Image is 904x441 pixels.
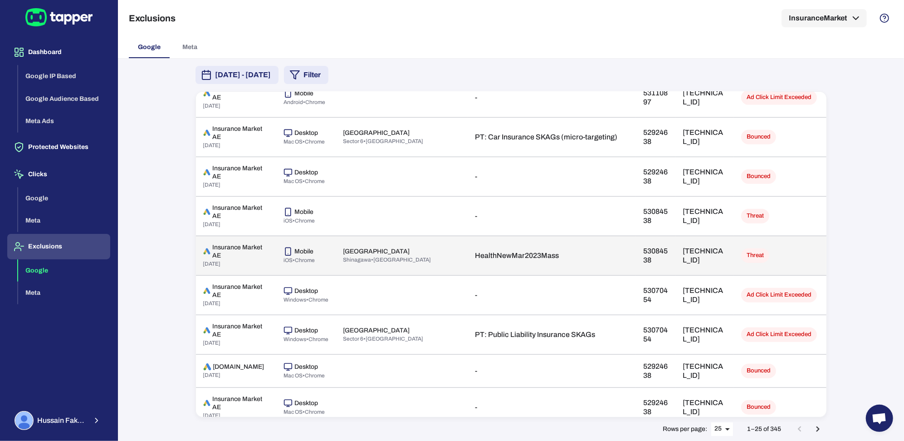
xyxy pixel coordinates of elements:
[7,170,110,178] a: Clicks
[643,326,669,344] p: 53070454
[294,208,313,216] p: Mobile
[683,128,727,146] p: [TECHNICAL_ID]
[782,9,867,27] button: InsuranceMarket
[138,43,161,51] span: Google
[683,247,727,265] p: [TECHNICAL_ID]
[203,142,221,149] span: [DATE]
[343,129,410,137] p: [GEOGRAPHIC_DATA]
[643,207,669,225] p: 53084538
[18,72,110,79] a: Google IP Based
[643,362,669,380] p: 52924638
[7,407,110,434] button: Hussain FakhruddinHussain Fakhruddin
[183,43,198,51] span: Meta
[203,182,221,188] span: [DATE]
[284,66,328,84] button: Filter
[18,117,110,124] a: Meta Ads
[203,300,221,307] span: [DATE]
[643,286,669,304] p: 53070454
[203,412,221,419] span: [DATE]
[741,252,769,259] span: Threat
[213,363,264,371] p: [DOMAIN_NAME]
[203,372,221,378] span: [DATE]
[203,340,221,346] span: [DATE]
[294,168,318,177] p: Desktop
[18,216,110,224] a: Meta
[294,327,318,335] p: Desktop
[15,412,33,429] img: Hussain Fakhruddin
[18,259,110,282] button: Google
[18,193,110,201] a: Google
[283,336,328,342] span: Windows • Chrome
[7,143,110,150] a: Protected Websites
[748,425,782,433] p: 1–25 of 345
[129,13,176,24] h5: Exclusions
[7,40,110,65] button: Dashboard
[343,138,423,144] span: Sector 6 • [GEOGRAPHIC_DATA]
[283,372,325,379] span: Mac OS • Chrome
[283,139,325,145] span: Mac OS • Chrome
[741,173,776,180] span: Bounced
[343,257,431,263] span: Shinagawa • [GEOGRAPHIC_DATA]
[643,398,669,416] p: 52924638
[18,88,110,110] button: Google Audience Based
[294,129,318,137] p: Desktop
[741,133,776,141] span: Bounced
[7,48,110,55] a: Dashboard
[741,212,769,220] span: Threat
[343,327,410,335] p: [GEOGRAPHIC_DATA]
[18,282,110,304] button: Meta
[7,234,110,259] button: Exclusions
[741,94,817,101] span: Ad Click Limit Exceeded
[475,212,629,221] p: -
[343,248,410,256] p: [GEOGRAPHIC_DATA]
[195,66,279,84] button: [DATE] - [DATE]
[283,297,328,303] span: Windows • Chrome
[212,283,269,299] p: Insurance Market AE
[294,89,313,98] p: Mobile
[683,326,727,344] p: [TECHNICAL_ID]
[203,103,221,109] span: [DATE]
[212,243,269,260] p: Insurance Market AE
[294,287,318,295] p: Desktop
[741,331,817,338] span: Ad Click Limit Exceeded
[212,322,269,339] p: Insurance Market AE
[212,164,269,181] p: Insurance Market AE
[711,422,733,436] div: 25
[294,399,318,407] p: Desktop
[18,94,110,102] a: Google Audience Based
[294,363,318,371] p: Desktop
[475,93,629,102] p: -
[683,286,727,304] p: [TECHNICAL_ID]
[18,187,110,210] button: Google
[475,403,629,412] p: -
[475,133,629,142] p: PT: Car Insurance SKAGs (micro-targeting)
[683,362,727,380] p: [TECHNICAL_ID]
[283,257,315,263] span: iOS • Chrome
[475,172,629,181] p: -
[212,85,269,102] p: Insurance Market AE
[18,65,110,88] button: Google IP Based
[475,367,629,376] p: -
[212,125,269,141] p: Insurance Market AE
[18,288,110,296] a: Meta
[212,395,269,411] p: Insurance Market AE
[18,110,110,133] button: Meta Ads
[663,425,708,433] p: Rows per page:
[7,134,110,160] button: Protected Websites
[741,367,776,375] span: Bounced
[283,178,325,184] span: Mac OS • Chrome
[866,405,893,432] div: Open chat
[283,218,315,224] span: iOS • Chrome
[683,398,727,416] p: [TECHNICAL_ID]
[475,330,629,339] p: PT: Public Liability Insurance SKAGs
[643,128,669,146] p: 52924638
[7,162,110,187] button: Clicks
[741,291,817,299] span: Ad Click Limit Exceeded
[343,336,423,342] span: Sector 6 • [GEOGRAPHIC_DATA]
[37,416,87,425] span: Hussain Fakhruddin
[643,247,669,265] p: 53084538
[203,261,221,267] span: [DATE]
[212,204,269,220] p: Insurance Market AE
[18,209,110,232] button: Meta
[475,251,629,260] p: HealthNewMar2023Mass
